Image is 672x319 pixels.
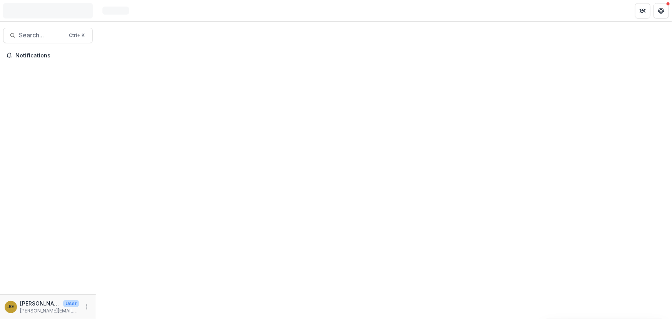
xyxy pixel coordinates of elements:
[67,31,86,40] div: Ctrl + K
[654,3,669,18] button: Get Help
[3,28,93,43] button: Search...
[20,299,60,307] p: [PERSON_NAME]
[20,307,79,314] p: [PERSON_NAME][EMAIL_ADDRESS][PERSON_NAME][DATE][DOMAIN_NAME]
[3,49,93,62] button: Notifications
[99,5,132,16] nav: breadcrumb
[15,52,90,59] span: Notifications
[19,32,64,39] span: Search...
[635,3,650,18] button: Partners
[63,300,79,307] p: User
[82,302,91,312] button: More
[8,304,14,309] div: Jenna Grant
